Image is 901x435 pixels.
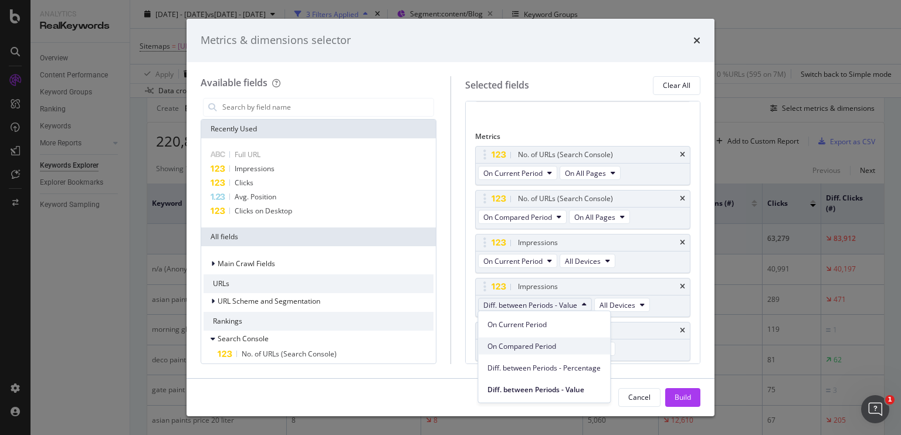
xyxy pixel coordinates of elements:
div: times [680,283,685,290]
span: Search Console [218,334,269,344]
span: On Current Period [487,319,601,329]
span: Full URL [235,149,260,159]
button: All Devices [560,254,615,268]
div: Build [675,392,691,402]
div: No. of URLs (Search Console) [518,193,613,205]
button: Build [665,388,700,407]
div: No. of URLs (Search Console)timesOn Current PeriodOn All Pages [475,146,691,185]
button: Diff. between Periods - Value [478,298,592,312]
span: Diff. between Periods - Percentage [487,362,601,373]
div: ImpressionstimesDiff. between Periods - ValueAll Devices [475,278,691,317]
span: On All Pages [574,212,615,222]
button: On All Pages [569,210,630,224]
div: No. of URLs (Search Console)timesOn Compared PeriodOn All Pages [475,190,691,229]
span: Main Crawl Fields [218,259,275,269]
span: All Devices [599,300,635,310]
span: On Compared Period [483,212,552,222]
div: modal [187,19,714,416]
span: All Devices [565,256,601,266]
span: URL Scheme and Segmentation [218,296,320,306]
div: Impressions [518,281,558,293]
div: Rankings [204,312,433,331]
button: Clear All [653,76,700,95]
div: URLs [204,274,433,293]
span: 1 [885,395,895,405]
span: On Current Period [483,168,543,178]
span: Avg. Position [235,192,276,202]
div: Cancel [628,392,651,402]
div: times [693,33,700,48]
button: On Current Period [478,254,557,268]
div: times [680,151,685,158]
iframe: Intercom live chat [861,395,889,423]
span: Diff. between Periods - Value [487,384,601,395]
span: Impressions [235,164,275,174]
span: Diff. between Periods - Value [483,300,577,310]
button: Cancel [618,388,660,407]
span: On All Pages [565,168,606,178]
div: All fields [201,227,436,246]
button: On All Pages [560,166,621,180]
div: times [680,195,685,202]
span: Clicks [235,178,253,188]
div: Metrics & dimensions selector [201,33,351,48]
div: ImpressionstimesOn Current PeriodAll Devices [475,234,691,273]
div: Clear All [663,80,690,90]
span: No. of URLs (Search Console) [242,349,337,359]
div: Recently Used [201,120,436,138]
div: Selected fields [465,79,529,92]
div: ClickstimesOn Current PeriodAll Devices [475,322,691,361]
button: On Compared Period [478,210,567,224]
span: On Current Period [483,256,543,266]
div: No. of URLs (Search Console) [518,149,613,161]
span: Clicks on Desktop [235,206,292,216]
div: Metrics [475,131,691,146]
button: All Devices [594,298,650,312]
div: Available fields [201,76,267,89]
div: times [680,327,685,334]
span: On Compared Period [487,341,601,351]
input: Search by field name [221,98,433,116]
button: On Current Period [478,166,557,180]
div: times [680,239,685,246]
div: Impressions [518,237,558,249]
